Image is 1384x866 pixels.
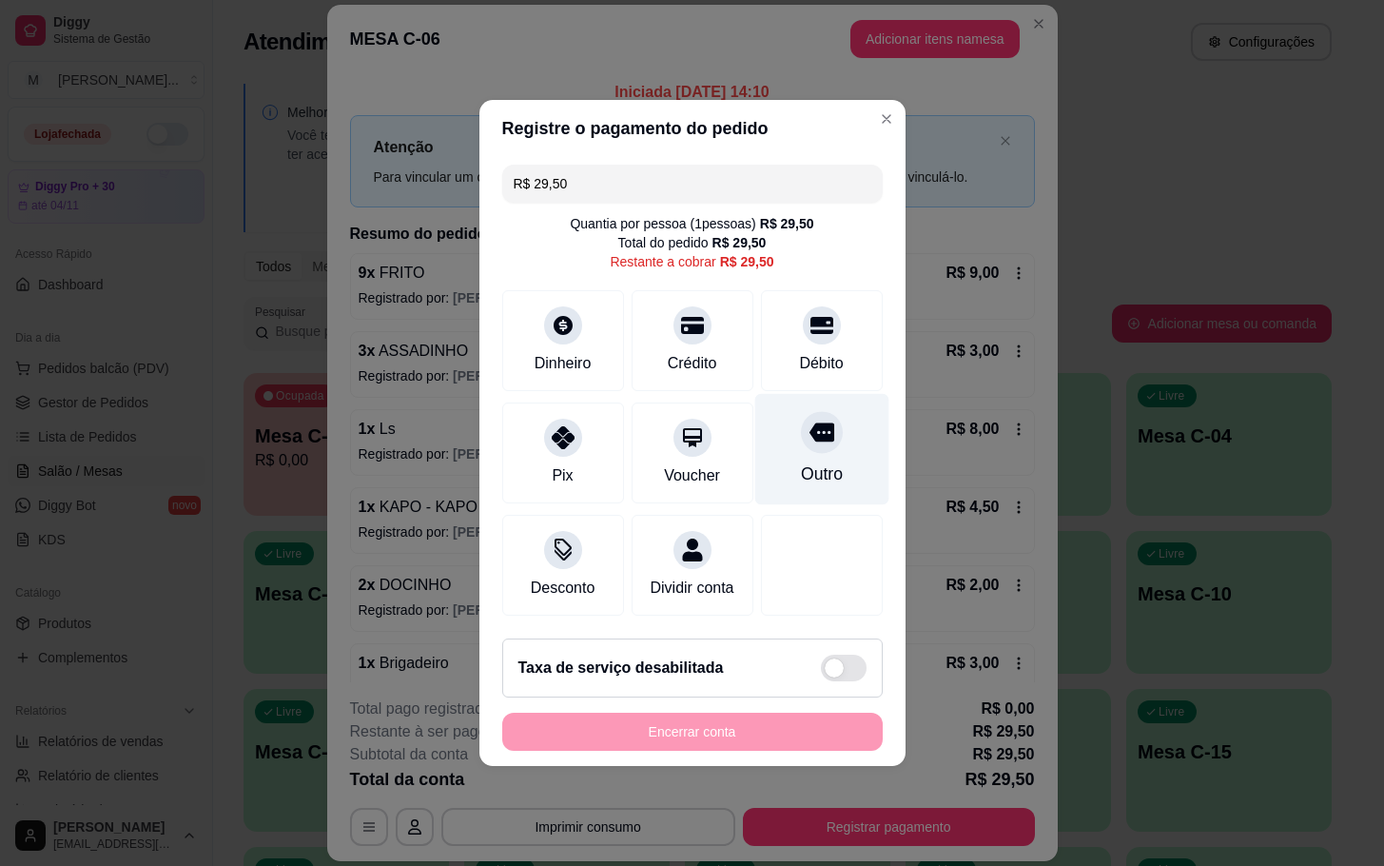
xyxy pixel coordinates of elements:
[650,577,733,600] div: Dividir conta
[570,214,813,233] div: Quantia por pessoa ( 1 pessoas)
[535,352,592,375] div: Dinheiro
[610,252,773,271] div: Restante a cobrar
[799,352,843,375] div: Débito
[531,577,595,600] div: Desconto
[479,100,906,157] header: Registre o pagamento do pedido
[514,165,871,203] input: Ex.: hambúrguer de cordeiro
[552,464,573,487] div: Pix
[712,233,767,252] div: R$ 29,50
[618,233,767,252] div: Total do pedido
[668,352,717,375] div: Crédito
[800,462,842,486] div: Outro
[664,464,720,487] div: Voucher
[871,104,902,134] button: Close
[720,252,774,271] div: R$ 29,50
[760,214,814,233] div: R$ 29,50
[518,657,724,679] h2: Taxa de serviço desabilitada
